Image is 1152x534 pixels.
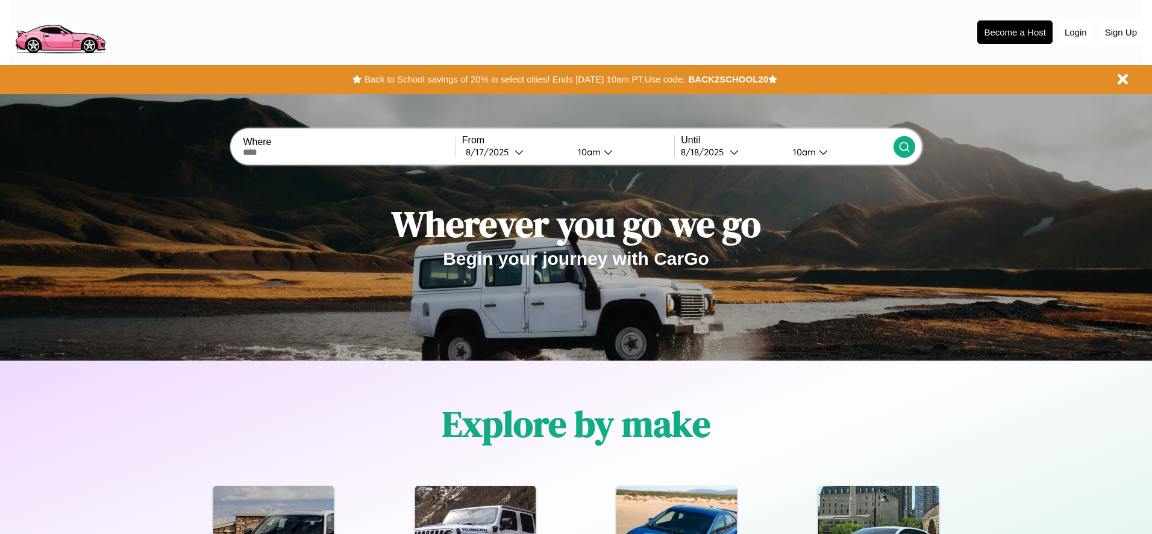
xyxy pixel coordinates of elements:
button: Sign Up [1099,21,1143,43]
button: Back to School savings of 20% in select cities! Ends [DATE] 10am PT.Use code: [362,71,688,88]
button: Login [1059,21,1093,43]
button: 10am [783,146,893,158]
label: Until [681,135,893,146]
div: 8 / 17 / 2025 [466,146,515,158]
b: BACK2SCHOOL20 [688,74,768,84]
label: From [462,135,674,146]
img: logo [9,6,111,57]
h1: Explore by make [442,399,710,449]
button: 8/17/2025 [462,146,568,158]
div: 10am [572,146,604,158]
button: 10am [568,146,674,158]
div: 8 / 18 / 2025 [681,146,730,158]
div: 10am [787,146,819,158]
label: Where [243,137,455,147]
button: Become a Host [977,20,1053,44]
